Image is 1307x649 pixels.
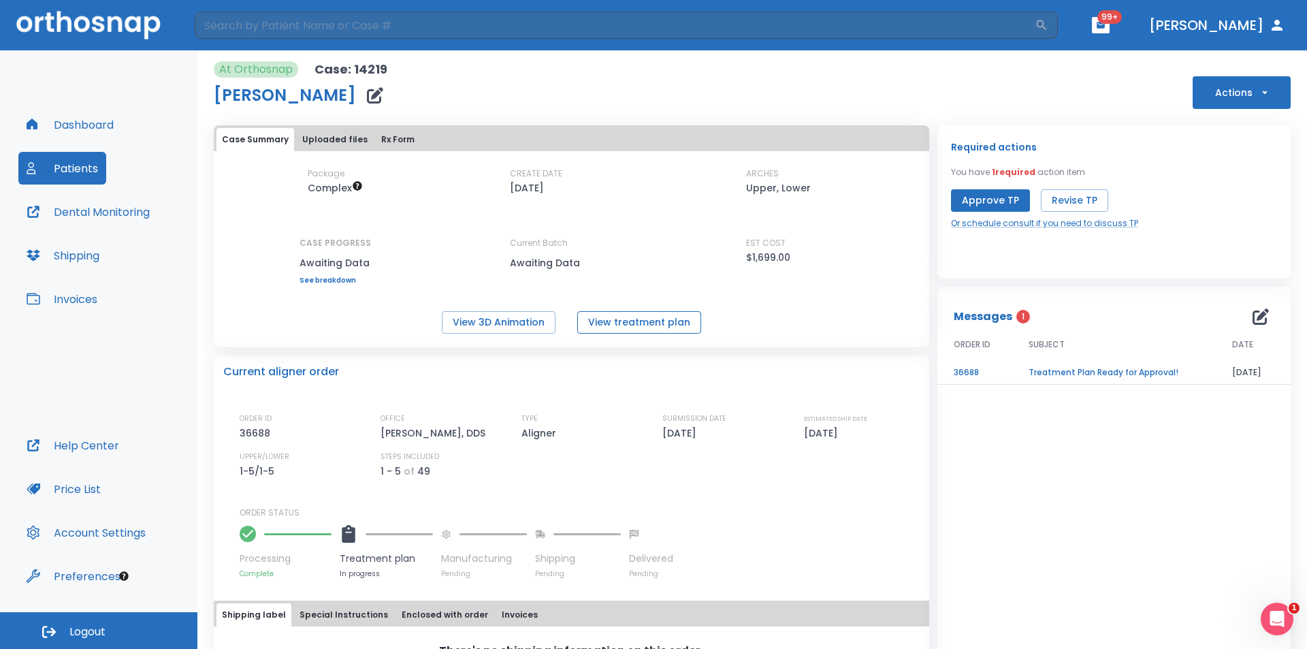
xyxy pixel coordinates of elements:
[746,180,811,196] p: Upper, Lower
[417,463,430,479] p: 49
[376,128,420,151] button: Rx Form
[629,552,673,566] p: Delivered
[308,181,363,195] span: Up to 50 Steps (100 aligners)
[18,560,129,592] button: Preferences
[240,413,272,425] p: ORDER ID
[240,569,332,579] p: Complete
[951,189,1030,212] button: Approve TP
[16,11,161,39] img: Orthosnap
[18,108,122,141] button: Dashboard
[240,552,332,566] p: Processing
[1289,603,1300,614] span: 1
[240,507,920,519] p: ORDER STATUS
[662,425,701,441] p: [DATE]
[535,552,621,566] p: Shipping
[746,168,779,180] p: ARCHES
[629,569,673,579] p: Pending
[300,276,371,285] a: See breakdown
[441,552,527,566] p: Manufacturing
[1012,361,1216,385] td: Treatment Plan Ready for Approval!
[992,166,1035,178] span: 1 required
[442,311,555,334] button: View 3D Animation
[951,217,1138,229] a: Or schedule consult if you need to discuss TP
[216,128,926,151] div: tabs
[300,255,371,271] p: Awaiting Data
[18,283,106,315] button: Invoices
[308,168,344,180] p: Package
[510,237,632,249] p: Current Batch
[223,364,339,380] p: Current aligner order
[1029,338,1065,351] span: SUBJECT
[297,128,373,151] button: Uploaded files
[510,180,544,196] p: [DATE]
[1216,361,1291,385] td: [DATE]
[381,425,490,441] p: [PERSON_NAME], DDS
[496,603,543,627] button: Invoices
[69,624,106,639] span: Logout
[381,413,405,425] p: OFFICE
[1041,189,1108,212] button: Revise TP
[954,338,990,351] span: ORDER ID
[18,239,108,272] button: Shipping
[1261,603,1293,635] iframe: Intercom live chat
[535,569,621,579] p: Pending
[746,249,790,266] p: $1,699.00
[314,61,387,78] p: Case: 14219
[240,425,275,441] p: 36688
[1144,13,1291,37] button: [PERSON_NAME]
[1016,310,1030,323] span: 1
[521,425,561,441] p: Aligner
[954,308,1012,325] p: Messages
[216,603,291,627] button: Shipping label
[214,87,356,104] h1: [PERSON_NAME]
[441,569,527,579] p: Pending
[381,451,439,463] p: STEPS INCLUDED
[951,166,1085,178] p: You have action item
[937,361,1012,385] td: 36688
[294,603,393,627] button: Special Instructions
[396,603,494,627] button: Enclosed with order
[340,552,433,566] p: Treatment plan
[381,463,401,479] p: 1 - 5
[951,139,1037,155] p: Required actions
[240,463,279,479] p: 1-5/1-5
[18,152,106,185] button: Patients
[510,168,562,180] p: CREATE DATE
[300,237,371,249] p: CASE PROGRESS
[216,603,926,627] div: tabs
[804,425,843,441] p: [DATE]
[662,413,726,425] p: SUBMISSION DATE
[18,195,158,228] button: Dental Monitoring
[340,569,433,579] p: In progress
[219,61,293,78] p: At Orthosnap
[804,413,867,425] p: ESTIMATED SHIP DATE
[521,413,538,425] p: TYPE
[18,473,109,505] button: Price List
[404,463,415,479] p: of
[577,311,701,334] button: View treatment plan
[1097,10,1122,24] span: 99+
[1232,338,1253,351] span: DATE
[216,128,294,151] button: Case Summary
[118,570,130,582] div: Tooltip anchor
[1193,76,1291,109] button: Actions
[240,451,289,463] p: UPPER/LOWER
[746,237,786,249] p: EST COST
[18,429,127,462] button: Help Center
[195,12,1035,39] input: Search by Patient Name or Case #
[510,255,632,271] p: Awaiting Data
[18,516,154,549] button: Account Settings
